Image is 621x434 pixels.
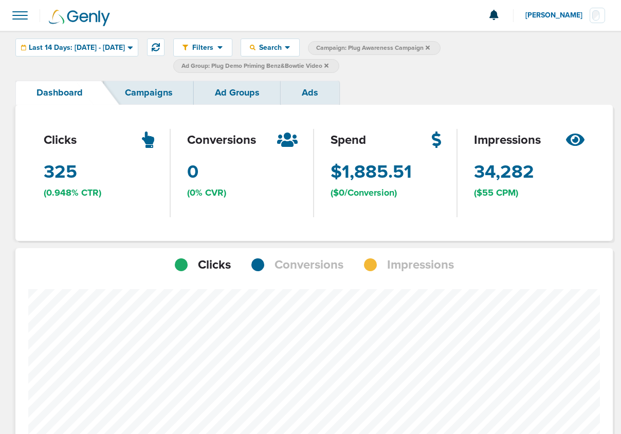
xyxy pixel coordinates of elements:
[275,256,343,274] span: Conversions
[198,256,231,274] span: Clicks
[281,81,339,105] a: Ads
[44,159,77,185] span: 325
[187,131,256,149] span: conversions
[387,256,454,274] span: Impressions
[188,43,217,52] span: Filters
[525,12,590,19] span: [PERSON_NAME]
[187,159,198,185] span: 0
[49,10,110,26] img: Genly
[331,159,412,185] span: $1,885.51
[194,81,281,105] a: Ad Groups
[104,81,194,105] a: Campaigns
[331,186,397,199] span: ($0/Conversion)
[187,186,226,199] span: (0% CVR)
[29,44,125,51] span: Last 14 Days: [DATE] - [DATE]
[181,62,328,70] span: Ad Group: Plug Demo Priming Benz&Bowtie Video
[474,159,534,185] span: 34,282
[255,43,285,52] span: Search
[15,81,104,105] a: Dashboard
[44,131,77,149] span: clicks
[474,131,541,149] span: impressions
[316,44,430,52] span: Campaign: Plug Awareness Campaign
[44,186,101,199] span: (0.948% CTR)
[331,131,366,149] span: spend
[474,186,518,199] span: ($55 CPM)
